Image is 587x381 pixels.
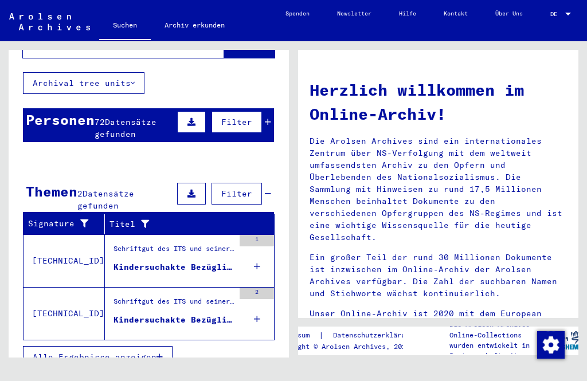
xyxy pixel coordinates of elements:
[23,72,144,94] button: Archival tree units
[324,329,427,341] a: Datenschutzerklärung
[221,188,252,199] span: Filter
[537,331,564,358] div: Zustimmung ändern
[95,117,156,139] span: Datensätze gefunden
[114,314,234,326] div: Kindersuchakte Bezüglich VAN [PERSON_NAME] [DATE]
[221,117,252,127] span: Filter
[310,308,567,368] p: Unser Online-Archiv ist 2020 mit dem European Heritage Award / Europa Nostra Award 2020 ausgezeic...
[310,135,567,243] p: Die Arolsen Archives sind ein internationales Zentrum über NS-Verfolgung mit dem weltweit umfasse...
[449,340,543,361] p: wurden entwickelt in Partnerschaft mit
[114,261,234,273] div: Kindersuchakte Bezüglich HATTEN VAN HANNELORE [DATE]
[9,13,90,30] img: Arolsen_neg.svg
[114,243,234,260] div: Schriftgut des ITS und seiner Vorgänger > Bearbeitung von Anfragen > Fallbezogene [MEDICAL_DATA] ...
[273,341,427,352] p: Copyright © Arolsen Archives, 2021
[550,11,563,17] span: DE
[23,346,173,368] button: Alle Ergebnisse anzeigen
[310,78,567,126] h1: Herzlich willkommen im Online-Archiv!
[26,109,95,130] div: Personen
[28,215,104,233] div: Signature
[114,296,234,312] div: Schriftgut des ITS und seiner Vorgänger > Bearbeitung von Anfragen > Fallbezogene [MEDICAL_DATA] ...
[212,183,262,205] button: Filter
[151,11,238,39] a: Archiv erkunden
[28,218,90,230] div: Signature
[109,218,246,230] div: Titel
[273,329,427,341] div: |
[109,215,260,233] div: Titel
[537,331,565,359] img: Zustimmung ändern
[33,352,156,362] span: Alle Ergebnisse anzeigen
[95,117,105,127] span: 72
[449,320,543,340] p: Die Arolsen Archives Online-Collections
[212,111,262,133] button: Filter
[99,11,151,41] a: Suchen
[310,252,567,300] p: Ein großer Teil der rund 30 Millionen Dokumente ist inzwischen im Online-Archiv der Arolsen Archi...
